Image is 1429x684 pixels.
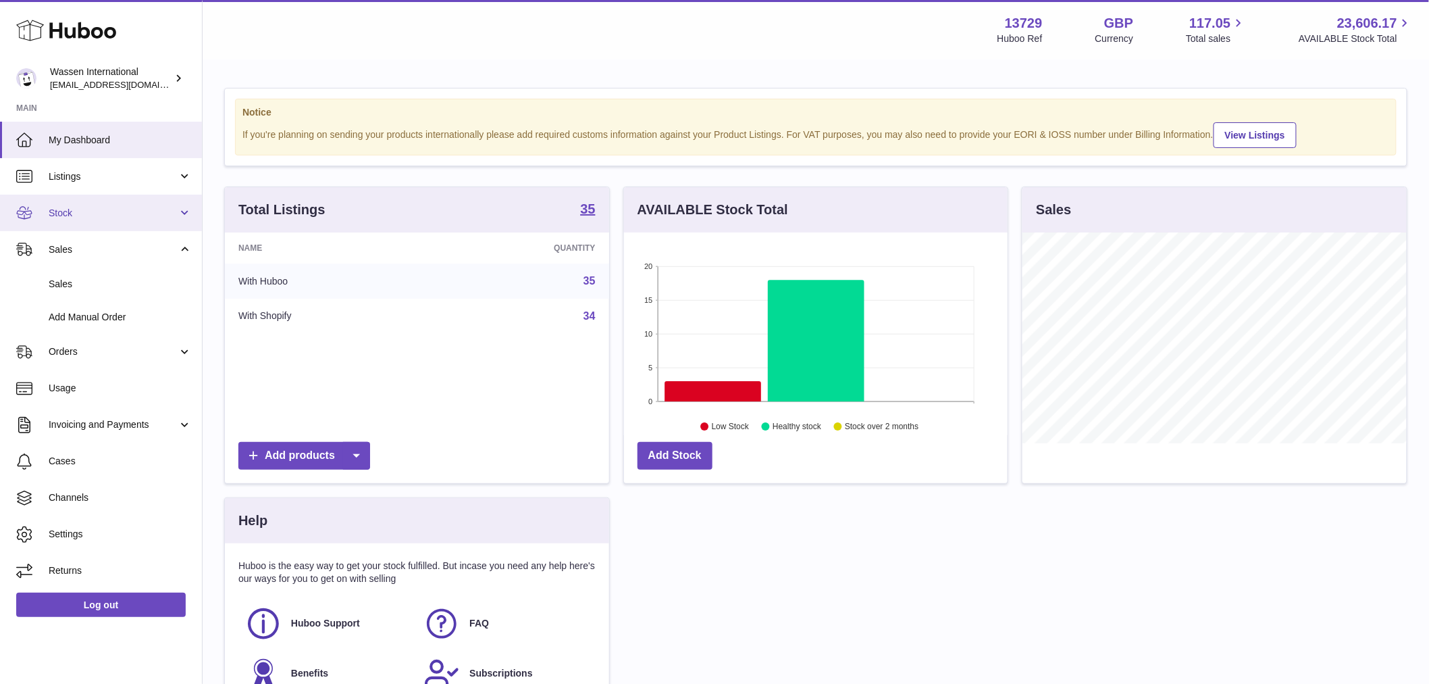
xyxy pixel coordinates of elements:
[238,201,326,219] h3: Total Listings
[1095,32,1134,45] div: Currency
[225,233,432,264] th: Name
[49,278,192,291] span: Sales
[580,202,595,216] strong: 35
[773,422,822,432] text: Healthy stock
[583,310,596,322] a: 34
[845,422,918,432] text: Stock over 2 months
[1337,14,1397,32] span: 23,606.17
[712,422,750,432] text: Low Stock
[16,593,186,617] a: Log out
[583,275,596,287] a: 35
[1104,14,1133,32] strong: GBP
[1299,32,1413,45] span: AVAILABLE Stock Total
[49,311,192,324] span: Add Manual Order
[49,345,178,358] span: Orders
[49,418,178,431] span: Invoicing and Payments
[1036,201,1071,219] h3: Sales
[245,606,410,642] a: Huboo Support
[423,606,588,642] a: FAQ
[242,106,1389,119] strong: Notice
[580,202,595,218] a: 35
[238,512,267,530] h3: Help
[638,442,712,470] a: Add Stock
[225,264,432,299] td: With Huboo
[291,667,328,680] span: Benefits
[469,617,489,630] span: FAQ
[49,134,192,147] span: My Dashboard
[50,66,172,91] div: Wassen International
[648,397,652,406] text: 0
[49,207,178,220] span: Stock
[1186,32,1246,45] span: Total sales
[997,32,1043,45] div: Huboo Ref
[49,564,192,577] span: Returns
[1005,14,1043,32] strong: 13729
[1214,122,1297,148] a: View Listings
[432,233,609,264] th: Quantity
[469,667,532,680] span: Subscriptions
[16,68,36,89] img: gemma.moses@wassen.com
[638,201,788,219] h3: AVAILABLE Stock Total
[644,330,652,338] text: 10
[238,560,596,585] p: Huboo is the easy way to get your stock fulfilled. But incase you need any help here's our ways f...
[49,491,192,504] span: Channels
[644,296,652,304] text: 15
[49,455,192,468] span: Cases
[242,120,1389,148] div: If you're planning on sending your products internationally please add required customs informati...
[49,243,178,256] span: Sales
[648,364,652,372] text: 5
[1299,14,1413,45] a: 23,606.17 AVAILABLE Stock Total
[644,262,652,270] text: 20
[50,79,199,90] span: [EMAIL_ADDRESS][DOMAIN_NAME]
[49,170,178,183] span: Listings
[49,528,192,541] span: Settings
[1189,14,1230,32] span: 117.05
[49,382,192,395] span: Usage
[1186,14,1246,45] a: 117.05 Total sales
[238,442,370,470] a: Add products
[291,617,360,630] span: Huboo Support
[225,299,432,334] td: With Shopify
